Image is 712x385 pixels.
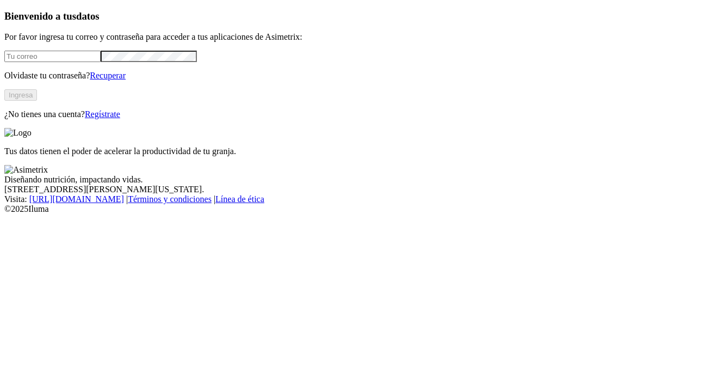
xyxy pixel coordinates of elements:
p: Tus datos tienen el poder de acelerar la productividad de tu granja. [4,146,708,156]
input: Tu correo [4,51,101,62]
h3: Bienvenido a tus [4,10,708,22]
a: Términos y condiciones [128,194,212,204]
p: Olvidaste tu contraseña? [4,71,708,81]
span: datos [76,10,100,22]
img: Asimetrix [4,165,48,175]
a: Recuperar [90,71,126,80]
div: © 2025 Iluma [4,204,708,214]
div: Diseñando nutrición, impactando vidas. [4,175,708,185]
img: Logo [4,128,32,138]
p: ¿No tienes una cuenta? [4,109,708,119]
a: Regístrate [85,109,120,119]
div: Visita : | | [4,194,708,204]
a: Línea de ética [215,194,264,204]
div: [STREET_ADDRESS][PERSON_NAME][US_STATE]. [4,185,708,194]
button: Ingresa [4,89,37,101]
p: Por favor ingresa tu correo y contraseña para acceder a tus aplicaciones de Asimetrix: [4,32,708,42]
a: [URL][DOMAIN_NAME] [29,194,124,204]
